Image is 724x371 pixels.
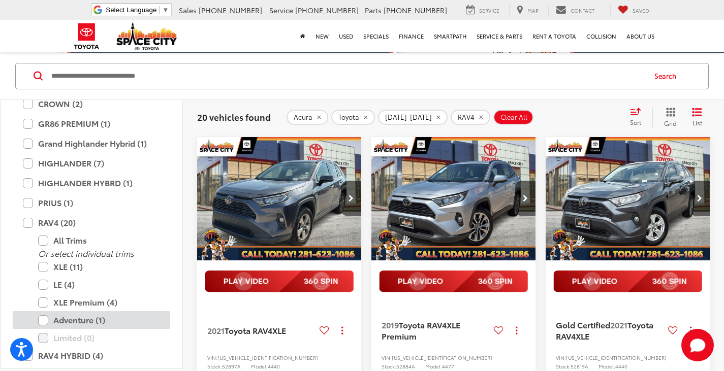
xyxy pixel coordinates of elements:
[556,362,571,370] span: Stock:
[515,181,536,216] button: Next image
[382,354,392,361] span: VIN:
[38,247,134,259] i: Or select individual trims
[287,110,328,125] button: remove Acura
[599,362,615,370] span: Model:
[23,134,160,152] label: Grand Highlander Hybrid (1)
[690,326,691,334] span: dropdown dots
[371,137,537,260] div: 2019 Toyota RAV4 XLE Premium 0
[621,20,659,52] a: About Us
[38,329,160,347] label: Limited (0)
[341,326,343,334] span: dropdown dots
[207,354,217,361] span: VIN:
[23,347,160,364] label: RAV4 HYBRID (4)
[556,319,653,342] span: Toyota RAV4
[425,362,442,370] span: Model:
[571,7,594,14] span: Contact
[451,110,490,125] button: remove RAV4
[571,362,588,370] span: 52819A
[508,322,525,340] button: Actions
[222,362,241,370] span: 52897A
[23,174,160,192] label: HIGHLANDER HYBRD (1)
[610,319,627,330] span: 2021
[556,319,610,330] span: Gold Certified
[38,276,160,293] label: LE (4)
[633,7,649,14] span: Saved
[207,324,225,336] span: 2021
[106,6,169,14] a: Select Language​
[162,6,169,14] span: ▼
[23,115,160,132] label: GR86 PREMIUM (1)
[365,5,382,15] span: Parts
[371,137,537,261] img: 2019 Toyota RAV4 XLE Premium
[479,7,499,14] span: Service
[38,311,160,329] label: Adventure (1)
[556,354,566,361] span: VIN:
[23,154,160,172] label: HIGHLANDER (7)
[689,181,710,216] button: Next image
[179,5,197,15] span: Sales
[630,118,641,127] span: Sort
[625,107,652,127] button: Select sort value
[682,322,700,340] button: Actions
[378,110,448,125] button: remove 2019-2025
[272,324,286,336] span: XLE
[38,258,160,276] label: XLE (11)
[681,329,714,361] svg: Start Chat
[545,137,711,260] a: 2021 Toyota RAV4 XLE2021 Toyota RAV4 XLE2021 Toyota RAV4 XLE2021 Toyota RAV4 XLE
[333,322,351,340] button: Actions
[382,319,399,330] span: 2019
[684,107,710,127] button: List View
[392,354,492,361] span: [US_VEHICLE_IDENTIFICATION_NUMBER]
[545,137,711,261] img: 2021 Toyota RAV4 XLE
[23,214,160,231] label: RAV4 (20)
[199,5,262,15] span: [PHONE_NUMBER]
[116,22,177,50] img: Space City Toyota
[394,20,429,52] a: Finance
[664,119,677,127] span: Grid
[581,20,621,52] a: Collision
[458,5,507,16] a: Service
[399,319,447,330] span: Toyota RAV4
[197,137,362,260] a: 2021 Toyota RAV4 XLE2021 Toyota RAV4 XLE2021 Toyota RAV4 XLE2021 Toyota RAV4 XLE
[197,111,271,123] span: 20 vehicles found
[358,20,394,52] a: Specials
[382,362,396,370] span: Stock:
[371,137,537,260] a: 2019 Toyota RAV4 XLE Premium2019 Toyota RAV4 XLE Premium2019 Toyota RAV4 XLE Premium2019 Toyota R...
[553,271,702,293] img: full motion video
[269,5,293,15] span: Service
[295,5,359,15] span: [PHONE_NUMBER]
[576,330,589,342] span: XLE
[197,137,362,261] img: 2021 Toyota RAV4 XLE
[205,271,354,293] img: full motion video
[207,362,222,370] span: Stock:
[251,362,268,370] span: Model:
[493,110,533,125] button: Clear All
[331,110,375,125] button: remove Toyota
[652,107,684,127] button: Grid View
[225,324,272,336] span: Toyota RAV4
[217,354,318,361] span: [US_VEHICLE_IDENTIFICATION_NUMBER]
[548,5,602,16] a: Contact
[429,20,471,52] a: SmartPath
[527,20,581,52] a: Rent a Toyota
[566,354,667,361] span: [US_VEHICLE_IDENTIFICATION_NUMBER]
[310,20,334,52] a: New
[692,118,702,127] span: List
[396,362,415,370] span: 52884A
[556,319,664,342] a: Gold Certified2021Toyota RAV4XLE
[268,362,280,370] span: 4440
[50,64,645,88] input: Search by Make, Model, or Keyword
[545,137,711,260] div: 2021 Toyota RAV4 XLE 0
[610,5,657,16] a: My Saved Vehicles
[509,5,546,16] a: Map
[379,271,528,293] img: full motion video
[207,325,316,336] a: 2021Toyota RAV4XLE
[471,20,527,52] a: Service & Parts
[527,7,539,14] span: Map
[382,319,460,342] span: XLE Premium
[458,113,475,121] span: RAV4
[197,137,362,260] div: 2021 Toyota RAV4 XLE 0
[385,113,432,121] span: [DATE]-[DATE]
